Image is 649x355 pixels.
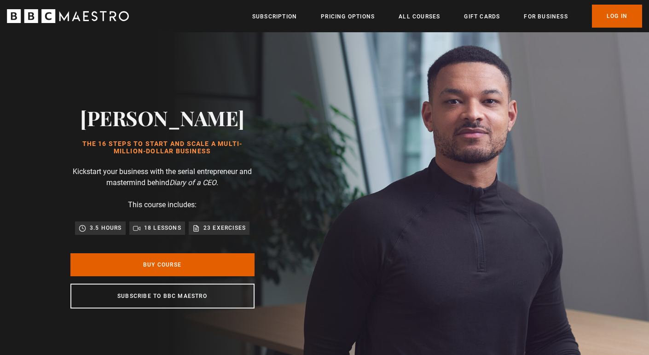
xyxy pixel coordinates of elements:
a: Log In [592,5,642,28]
nav: Primary [252,5,642,28]
a: Subscription [252,12,297,21]
a: For business [524,12,568,21]
a: Gift Cards [464,12,500,21]
a: Pricing Options [321,12,375,21]
p: 18 lessons [144,223,181,233]
h1: The 16 Steps to Start and Scale a Multi-Million-Dollar Business [70,140,255,155]
h2: [PERSON_NAME] [70,106,255,129]
p: Kickstart your business with the serial entrepreneur and mastermind behind . [70,166,255,188]
a: Buy Course [70,253,255,276]
svg: BBC Maestro [7,9,129,23]
i: Diary of a CEO [169,178,216,187]
p: This course includes: [128,199,197,210]
p: 23 exercises [203,223,246,233]
a: All Courses [399,12,440,21]
a: Subscribe to BBC Maestro [70,284,255,308]
p: 3.5 hours [90,223,122,233]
